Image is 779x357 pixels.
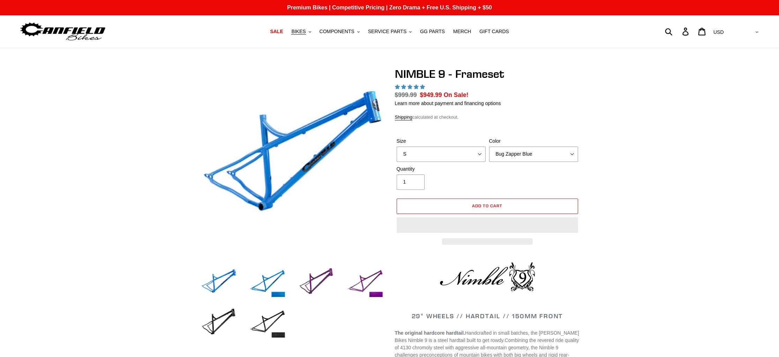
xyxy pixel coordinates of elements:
strong: The original hardcore hardtail. [395,330,465,336]
label: Size [397,137,486,145]
img: Load image into Gallery viewer, NIMBLE 9 - Frameset [248,263,287,302]
button: COMPONENTS [316,27,363,36]
span: COMPONENTS [320,29,354,35]
span: On Sale! [444,90,469,99]
span: SERVICE PARTS [368,29,406,35]
button: SERVICE PARTS [365,27,415,36]
span: Add to cart [472,203,502,208]
img: Canfield Bikes [19,21,106,43]
img: Load image into Gallery viewer, NIMBLE 9 - Frameset [297,263,336,302]
a: SALE [267,27,286,36]
input: Search [669,24,687,39]
span: MERCH [453,29,471,35]
label: Color [489,137,578,145]
img: Load image into Gallery viewer, NIMBLE 9 - Frameset [200,263,238,302]
a: GG PARTS [417,27,448,36]
a: Shipping [395,114,413,120]
span: GIFT CARDS [479,29,509,35]
span: SALE [270,29,283,35]
s: $999.99 [395,91,417,98]
label: Quantity [397,165,486,173]
div: calculated at checkout. [395,114,580,121]
button: BIKES [288,27,314,36]
span: $949.99 [420,91,442,98]
a: MERCH [450,27,474,36]
img: Load image into Gallery viewer, NIMBLE 9 - Frameset [248,304,287,342]
img: Load image into Gallery viewer, NIMBLE 9 - Frameset [200,304,238,342]
button: Add to cart [397,199,578,214]
span: BIKES [291,29,306,35]
a: Learn more about payment and financing options [395,101,501,106]
span: 4.89 stars [395,84,426,90]
img: Load image into Gallery viewer, NIMBLE 9 - Frameset [346,263,384,302]
a: GIFT CARDS [476,27,512,36]
span: 29" WHEELS // HARDTAIL // 150MM FRONT [412,312,563,320]
img: NIMBLE 9 - Frameset [201,69,383,251]
h1: NIMBLE 9 - Frameset [395,67,580,81]
span: Handcrafted in small batches, the [PERSON_NAME] Bikes Nimble 9 is a steel hardtail built to get r... [395,330,579,343]
span: GG PARTS [420,29,445,35]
